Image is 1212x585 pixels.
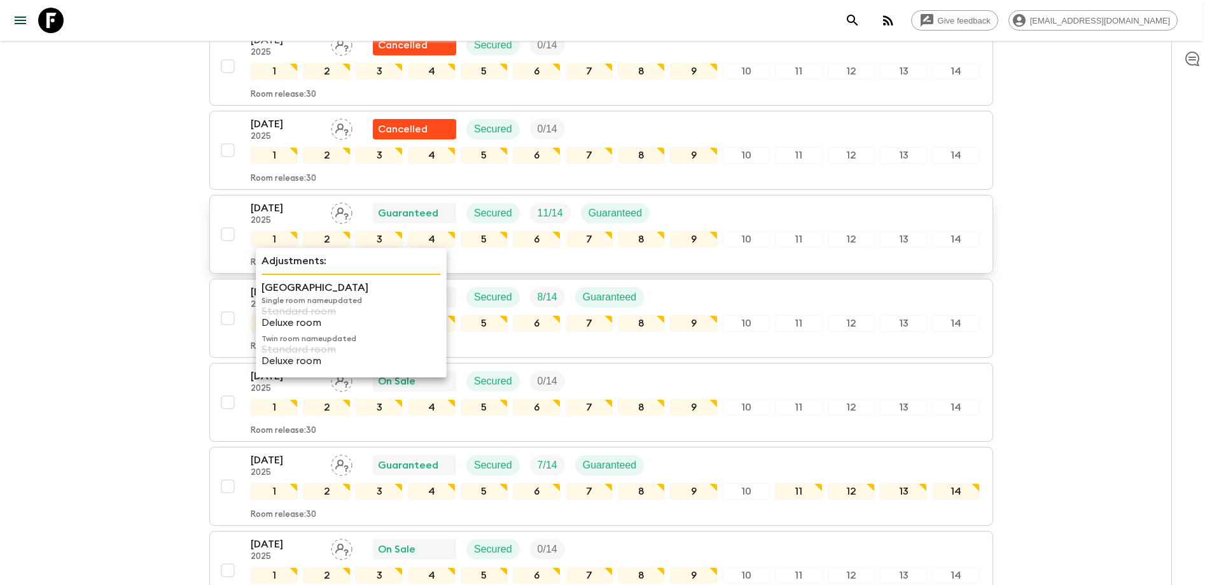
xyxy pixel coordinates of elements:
div: 14 [932,567,979,584]
div: 7 [566,63,613,80]
p: 2025 [251,132,321,142]
p: On Sale [378,542,415,557]
div: Flash Pack cancellation [373,35,456,55]
p: [DATE] [251,453,321,468]
p: 2025 [251,468,321,478]
p: 0 / 14 [538,374,557,389]
div: 11 [775,315,822,332]
p: [DATE] [251,116,321,132]
span: Assign pack leader [331,206,352,216]
div: 12 [828,399,875,416]
div: 4 [408,63,455,80]
div: 9 [670,567,717,584]
button: search adventures [840,8,865,33]
p: Guaranteed [583,458,637,473]
p: Secured [474,458,512,473]
p: 8 / 14 [538,290,557,305]
div: 14 [932,399,979,416]
div: 12 [828,483,875,500]
div: 14 [932,315,979,332]
div: 13 [880,231,927,248]
div: Trip Fill [530,287,565,307]
div: 13 [880,315,927,332]
div: 11 [775,399,822,416]
div: 6 [513,231,560,248]
div: 10 [723,567,770,584]
div: 1 [251,483,298,500]
p: Twin room name updated [261,334,441,344]
p: 2025 [251,384,321,394]
div: 8 [618,483,665,500]
div: 3 [356,399,403,416]
p: 0 / 14 [538,122,557,137]
div: 11 [775,147,822,164]
div: 9 [670,147,717,164]
div: 9 [670,315,717,332]
p: 2025 [251,552,321,562]
div: 8 [618,147,665,164]
div: 3 [356,483,403,500]
p: 7 / 14 [538,458,557,473]
div: 5 [461,147,508,164]
div: 1 [251,231,298,248]
span: Assign pack leader [331,38,352,48]
div: 10 [723,315,770,332]
div: 7 [566,567,613,584]
span: Assign pack leader [331,374,352,384]
div: 8 [618,231,665,248]
p: On Sale [378,374,415,389]
p: Cancelled [378,122,428,137]
div: 11 [775,483,822,500]
div: 14 [932,63,979,80]
div: 2 [303,399,350,416]
p: Room release: 30 [251,90,316,100]
div: 14 [932,483,979,500]
div: 12 [828,231,875,248]
div: 12 [828,315,875,332]
p: 11 / 14 [538,206,563,221]
div: 1 [251,399,298,416]
div: 1 [251,63,298,80]
div: 10 [723,231,770,248]
div: 4 [408,147,455,164]
div: 11 [775,63,822,80]
p: Secured [474,122,512,137]
div: 1 [251,315,298,332]
p: Secured [474,542,512,557]
div: 2 [303,483,350,500]
div: 11 [775,231,822,248]
p: 0 / 14 [538,38,557,53]
div: 5 [461,483,508,500]
p: Secured [474,206,512,221]
p: Single room name updated [261,295,441,306]
p: Room release: 30 [251,426,316,436]
p: Cancelled [378,38,428,53]
div: 5 [461,399,508,416]
div: 2 [303,63,350,80]
div: 4 [408,399,455,416]
p: Secured [474,38,512,53]
div: 13 [880,567,927,584]
div: Trip Fill [530,35,565,55]
p: Room release: 30 [251,510,316,520]
div: Trip Fill [530,539,565,560]
span: [EMAIL_ADDRESS][DOMAIN_NAME] [1023,16,1177,25]
div: 3 [356,147,403,164]
div: 2 [303,231,350,248]
p: Standard room [261,344,441,355]
div: 5 [461,567,508,584]
div: 3 [356,567,403,584]
div: 4 [408,567,455,584]
p: Guaranteed [378,458,438,473]
p: [DATE] [251,285,321,300]
p: [GEOGRAPHIC_DATA] [261,280,441,295]
div: 9 [670,63,717,80]
div: 2 [303,567,350,584]
span: Assign pack leader [331,122,352,132]
p: Deluxe room [261,355,441,367]
p: Guaranteed [583,290,637,305]
div: 4 [408,483,455,500]
div: 6 [513,63,560,80]
div: 4 [408,231,455,248]
div: 6 [513,399,560,416]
